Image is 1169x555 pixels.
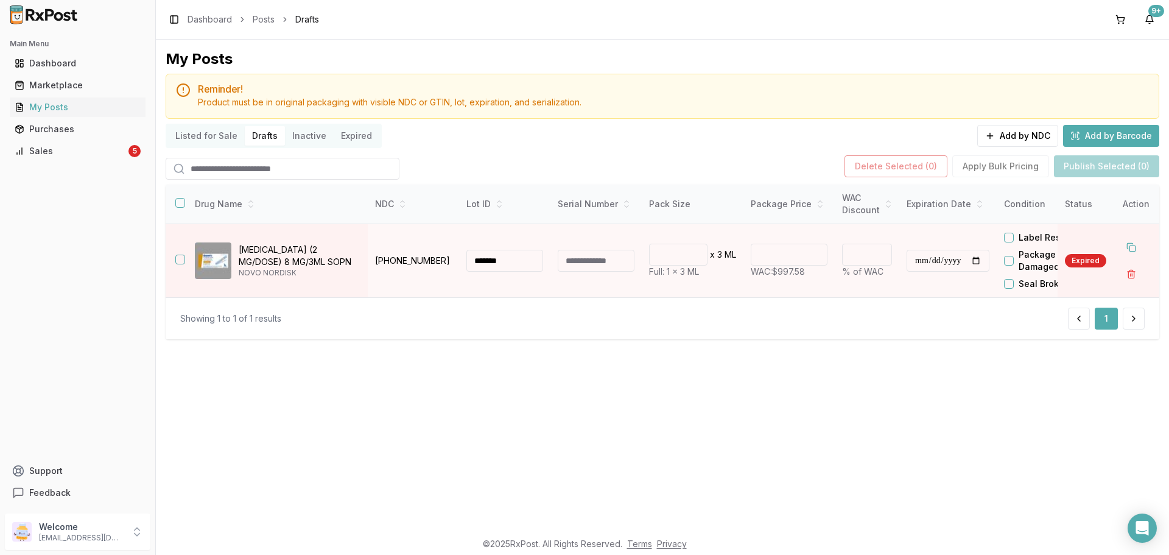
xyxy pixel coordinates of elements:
[1095,308,1118,330] button: 1
[5,76,150,95] button: Marketplace
[1113,185,1159,224] th: Action
[198,84,1149,94] h5: Reminder!
[1065,254,1106,267] div: Expired
[10,118,146,140] a: Purchases
[180,313,281,325] div: Showing 1 to 1 of 1 results
[1058,185,1114,224] th: Status
[842,266,883,277] span: % of WAC
[657,539,687,549] a: Privacy
[5,54,150,73] button: Dashboard
[558,198,634,210] div: Serial Number
[195,198,358,210] div: Drug Name
[5,97,150,117] button: My Posts
[1019,249,1088,273] label: Package Damaged
[5,460,150,482] button: Support
[751,198,827,210] div: Package Price
[5,5,83,24] img: RxPost Logo
[29,487,71,499] span: Feedback
[1148,5,1164,17] div: 9+
[15,145,126,157] div: Sales
[375,255,452,267] p: [PHONE_NUMBER]
[10,52,146,74] a: Dashboard
[375,198,452,210] div: NDC
[334,126,379,146] button: Expired
[10,39,146,49] h2: Main Menu
[195,242,231,279] img: Ozempic (2 MG/DOSE) 8 MG/3ML SOPN
[188,13,232,26] a: Dashboard
[188,13,319,26] nav: breadcrumb
[5,141,150,161] button: Sales5
[642,185,743,224] th: Pack Size
[10,140,146,162] a: Sales5
[39,521,124,533] p: Welcome
[295,13,319,26] span: Drafts
[15,79,141,91] div: Marketplace
[1063,125,1159,147] button: Add by Barcode
[239,268,358,278] p: NOVO NORDISK
[166,49,233,69] div: My Posts
[627,539,652,549] a: Terms
[1019,232,1079,244] label: Label Residue
[10,74,146,96] a: Marketplace
[168,126,245,146] button: Listed for Sale
[15,123,141,135] div: Purchases
[466,198,543,210] div: Lot ID
[1019,278,1070,290] label: Seal Broken
[15,57,141,69] div: Dashboard
[1140,10,1159,29] button: 9+
[907,198,989,210] div: Expiration Date
[649,266,699,277] span: Full: 1 x 3 ML
[717,249,722,261] p: 3
[751,266,805,277] span: WAC: $997.58
[842,192,892,216] div: WAC Discount
[12,522,32,542] img: User avatar
[725,249,736,261] p: ML
[10,96,146,118] a: My Posts
[1120,263,1142,285] button: Delete
[710,249,715,261] p: x
[1128,514,1157,543] div: Open Intercom Messenger
[128,145,141,157] div: 5
[997,185,1088,224] th: Condition
[15,101,141,113] div: My Posts
[239,244,358,268] p: [MEDICAL_DATA] (2 MG/DOSE) 8 MG/3ML SOPN
[245,126,285,146] button: Drafts
[977,125,1058,147] button: Add by NDC
[253,13,275,26] a: Posts
[5,482,150,504] button: Feedback
[1120,236,1142,258] button: Duplicate
[198,96,1149,108] div: Product must be in original packaging with visible NDC or GTIN, lot, expiration, and serialization.
[39,533,124,543] p: [EMAIL_ADDRESS][DOMAIN_NAME]
[5,119,150,139] button: Purchases
[285,126,334,146] button: Inactive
